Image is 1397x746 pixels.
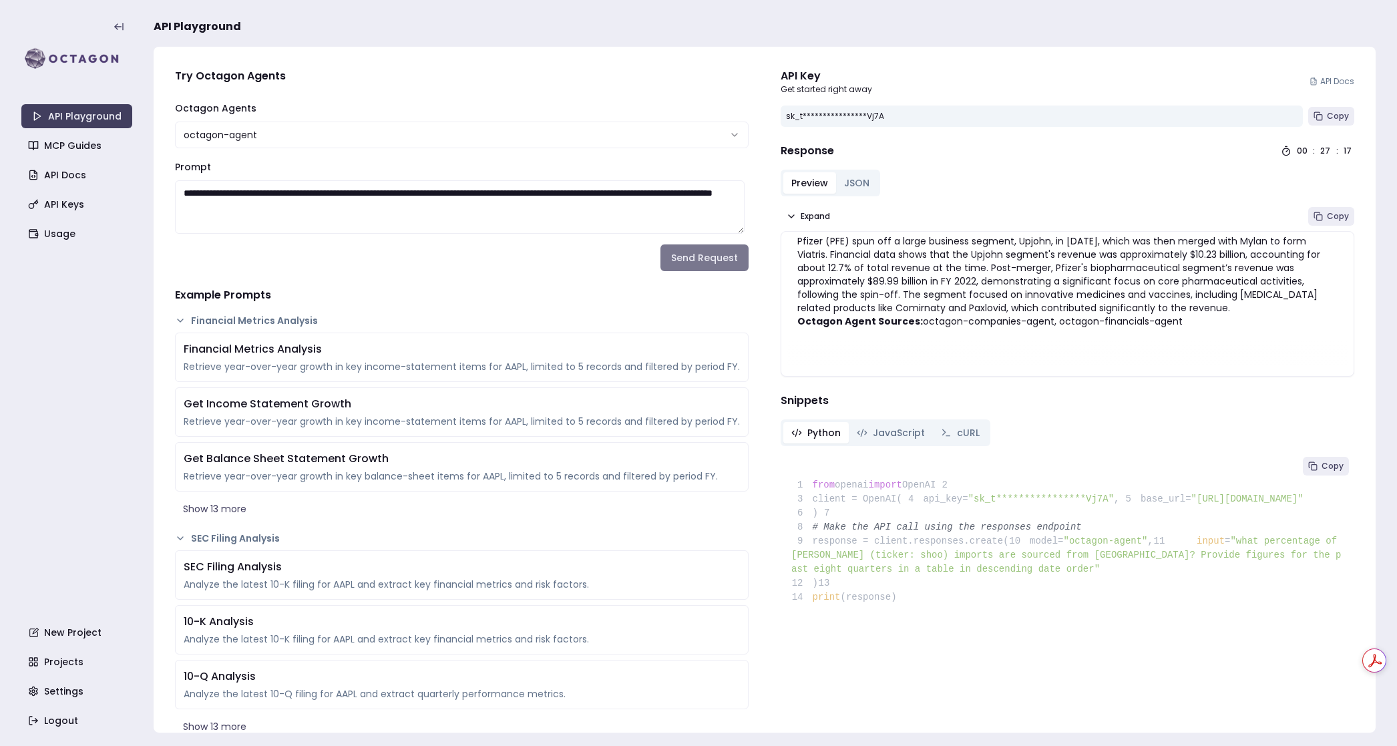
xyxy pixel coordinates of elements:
[1114,494,1119,504] span: ,
[21,45,132,72] img: logo-rect-yK7x_WSZ.svg
[781,143,834,159] h4: Response
[869,480,902,490] span: import
[936,478,957,492] span: 2
[791,520,813,534] span: 8
[1327,211,1349,222] span: Copy
[791,492,813,506] span: 3
[184,396,740,412] div: Get Income Statement Growth
[791,478,813,492] span: 1
[175,532,749,545] button: SEC Filing Analysis
[184,687,740,701] div: Analyze the latest 10-Q filing for AAPL and extract quarterly performance metrics.
[1303,457,1349,476] button: Copy
[184,341,740,357] div: Financial Metrics Analysis
[175,102,256,115] label: Octagon Agents
[184,415,740,428] div: Retrieve year-over-year growth in key income-statement items for AAPL, limited to 5 records and f...
[801,211,830,222] span: Expand
[23,650,134,674] a: Projects
[835,480,868,490] span: openai
[781,84,872,95] p: Get started right away
[184,559,740,575] div: SEC Filing Analysis
[807,426,841,439] span: Python
[791,534,813,548] span: 9
[1297,146,1308,156] div: 00
[957,426,980,439] span: cURL
[791,576,813,590] span: 12
[841,592,897,602] span: (response)
[902,492,924,506] span: 4
[791,590,813,604] span: 14
[873,426,925,439] span: JavaScript
[783,172,836,194] button: Preview
[23,192,134,216] a: API Keys
[1141,494,1191,504] span: base_url=
[1225,536,1230,546] span: =
[175,160,211,174] label: Prompt
[184,578,740,591] div: Analyze the latest 10-K filing for AAPL and extract key financial metrics and risk factors.
[902,480,936,490] span: OpenAI
[23,679,134,703] a: Settings
[175,287,749,303] h4: Example Prompts
[23,620,134,644] a: New Project
[184,360,740,373] div: Retrieve year-over-year growth in key income-statement items for AAPL, limited to 5 records and f...
[923,494,968,504] span: api_key=
[23,222,134,246] a: Usage
[1153,534,1175,548] span: 11
[1344,146,1354,156] div: 17
[1119,492,1141,506] span: 5
[184,470,740,483] div: Retrieve year-over-year growth in key balance-sheet items for AAPL, limited to 5 records and filt...
[175,715,749,739] button: Show 13 more
[1197,536,1225,546] span: input
[660,244,749,271] button: Send Request
[23,163,134,187] a: API Docs
[1336,146,1338,156] div: :
[813,592,841,602] span: print
[781,68,872,84] div: API Key
[1148,536,1153,546] span: ,
[1313,146,1315,156] div: :
[791,578,818,588] span: )
[1308,207,1354,226] button: Copy
[797,315,1338,328] p: octagon-companies-agent, octagon-financials-agent
[836,172,877,194] button: JSON
[813,480,835,490] span: from
[1320,146,1331,156] div: 27
[791,536,1343,574] span: "what percentage of [PERSON_NAME] (ticker: shoo) imports are sourced from [GEOGRAPHIC_DATA]? Prov...
[154,19,241,35] span: API Playground
[23,134,134,158] a: MCP Guides
[21,104,132,128] a: API Playground
[781,393,1354,409] h4: Snippets
[1308,107,1354,126] button: Copy
[818,576,839,590] span: 13
[23,709,134,733] a: Logout
[1030,536,1063,546] span: model=
[1009,534,1030,548] span: 10
[791,494,902,504] span: client = OpenAI(
[813,522,1082,532] span: # Make the API call using the responses endpoint
[184,669,740,685] div: 10-Q Analysis
[797,234,1338,315] p: Pfizer (PFE) spun off a large business segment, Upjohn, in [DATE], which was then merged with Myl...
[797,315,923,328] strong: Octagon Agent Sources:
[175,68,749,84] h4: Try Octagon Agents
[781,207,835,226] button: Expand
[791,536,1009,546] span: response = client.responses.create(
[1191,494,1304,504] span: "[URL][DOMAIN_NAME]"
[1063,536,1147,546] span: "octagon-agent"
[184,632,740,646] div: Analyze the latest 10-K filing for AAPL and extract key financial metrics and risk factors.
[791,506,813,520] span: 6
[184,614,740,630] div: 10-K Analysis
[818,506,839,520] span: 7
[1322,461,1344,472] span: Copy
[175,314,749,327] button: Financial Metrics Analysis
[184,451,740,467] div: Get Balance Sheet Statement Growth
[1310,76,1354,87] a: API Docs
[1327,111,1349,122] span: Copy
[791,508,818,518] span: )
[175,497,749,521] button: Show 13 more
